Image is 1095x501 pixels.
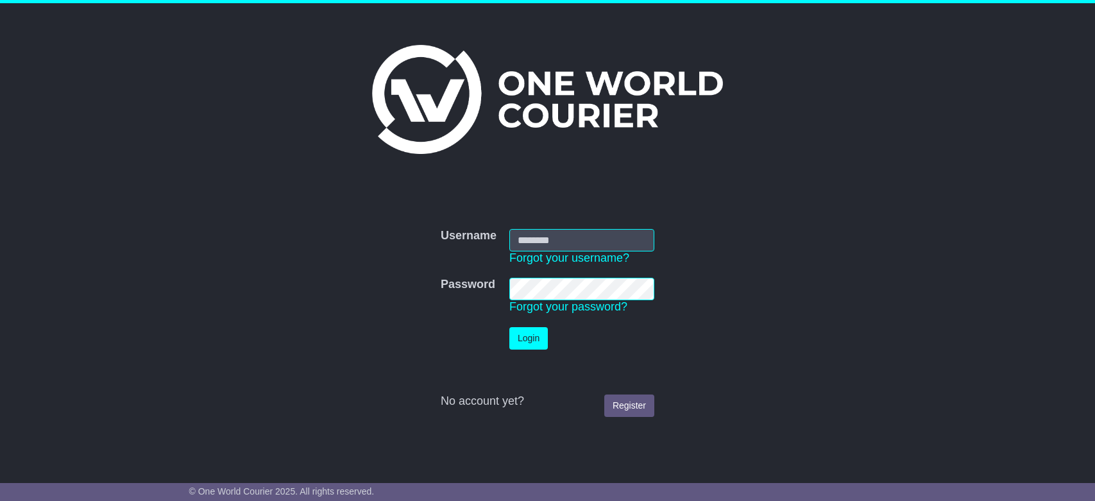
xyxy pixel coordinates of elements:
[441,278,495,292] label: Password
[509,251,629,264] a: Forgot your username?
[372,45,722,154] img: One World
[441,395,654,409] div: No account yet?
[604,395,654,417] a: Register
[189,486,375,497] span: © One World Courier 2025. All rights reserved.
[509,300,627,313] a: Forgot your password?
[441,229,497,243] label: Username
[509,327,548,350] button: Login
